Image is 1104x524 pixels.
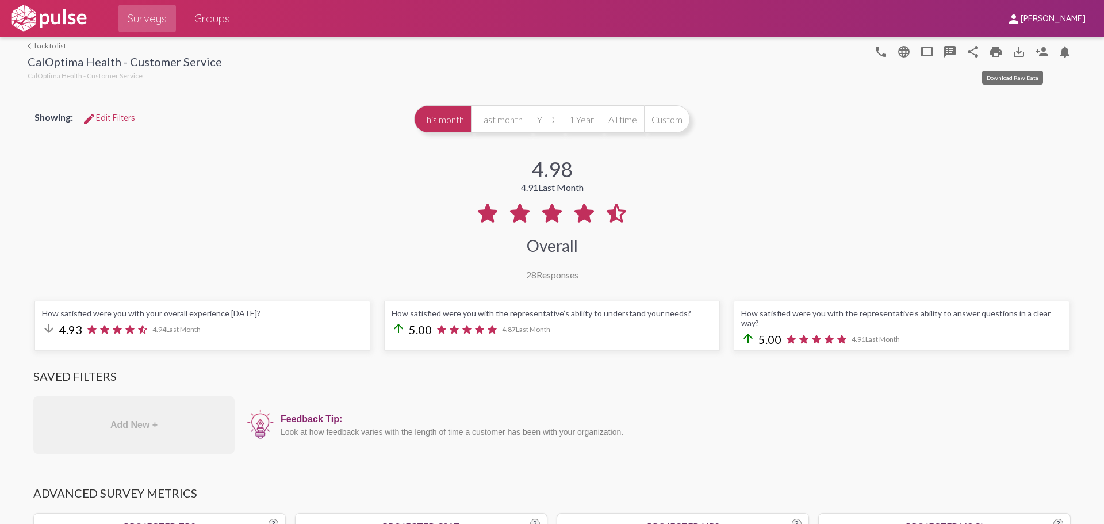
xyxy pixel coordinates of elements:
img: icon12.png [246,408,275,441]
mat-icon: language [874,45,888,59]
button: Edit FiltersEdit Filters [73,108,144,128]
button: This month [414,105,471,133]
span: 4.94 [152,325,201,334]
span: 5.00 [758,332,781,346]
button: All time [601,105,644,133]
div: Look at how feedback varies with the length of time a customer has been with your organization. [281,427,1065,437]
div: Responses [526,269,578,280]
button: language [892,40,915,63]
span: 28 [526,269,536,280]
button: Person [1030,40,1053,63]
mat-icon: Bell [1058,45,1072,59]
mat-icon: arrow_upward [392,322,405,335]
mat-icon: Edit Filters [82,112,96,126]
span: CalOptima Health - Customer Service [28,71,143,80]
button: 1 Year [562,105,601,133]
h3: Saved Filters [33,369,1071,389]
span: Showing: [34,112,73,123]
span: Surveys [128,8,167,29]
span: 4.93 [59,323,82,336]
div: How satisfied were you with the representative’s ability to understand your needs? [392,308,712,318]
span: Last Month [538,182,584,193]
div: Feedback Tip: [281,414,1065,424]
span: Last Month [865,335,900,343]
mat-icon: speaker_notes [943,45,957,59]
div: How satisfied were you with the representative’s ability to answer questions in a clear way? [741,308,1062,328]
div: 4.98 [532,156,573,182]
a: Surveys [118,5,176,32]
mat-icon: print [989,45,1003,59]
div: 4.91 [521,182,584,193]
span: 4.91 [852,335,900,343]
button: language [869,40,892,63]
span: Last Month [516,325,550,334]
button: Bell [1053,40,1076,63]
button: tablet [915,40,938,63]
button: Last month [471,105,530,133]
button: [PERSON_NAME] [998,7,1095,29]
div: How satisfied were you with your overall experience [DATE]? [42,308,363,318]
button: Share [961,40,984,63]
span: [PERSON_NAME] [1021,14,1086,24]
span: Groups [194,8,230,29]
a: back to list [28,41,222,50]
mat-icon: Person [1035,45,1049,59]
mat-icon: Share [966,45,980,59]
button: speaker_notes [938,40,961,63]
button: Download [1007,40,1030,63]
div: CalOptima Health - Customer Service [28,55,222,71]
span: 4.87 [502,325,550,334]
button: YTD [530,105,562,133]
mat-icon: arrow_downward [42,322,56,335]
h3: Advanced Survey Metrics [33,486,1071,506]
span: 5.00 [409,323,432,336]
mat-icon: arrow_back_ios [28,43,34,49]
span: Edit Filters [82,113,135,123]
div: Overall [527,236,578,255]
mat-icon: language [897,45,911,59]
mat-icon: arrow_upward [741,331,755,345]
span: Last Month [166,325,201,334]
img: white-logo.svg [9,4,89,33]
mat-icon: Download [1012,45,1026,59]
a: Groups [185,5,239,32]
a: print [984,40,1007,63]
div: Add New + [33,396,235,454]
button: Custom [644,105,690,133]
mat-icon: person [1007,12,1021,26]
mat-icon: tablet [920,45,934,59]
